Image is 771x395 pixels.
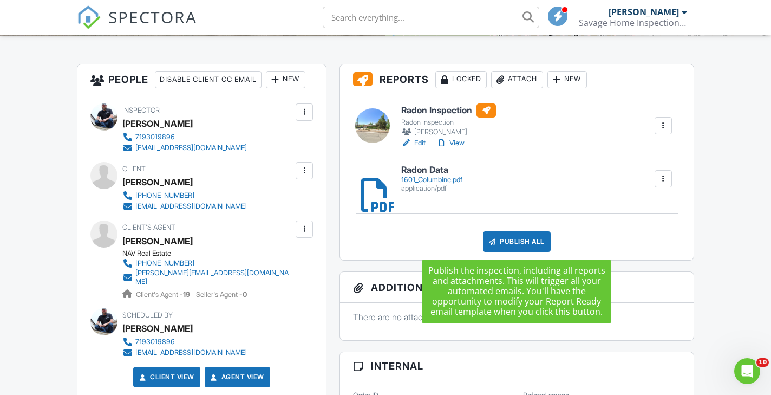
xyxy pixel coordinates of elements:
div: Locked [435,71,487,88]
a: Radon Inspection Radon Inspection [PERSON_NAME] [401,103,496,138]
span: 10 [756,358,769,367]
a: [PHONE_NUMBER] [122,190,247,201]
a: View [436,138,465,148]
a: [EMAIL_ADDRESS][DOMAIN_NAME] [122,347,247,358]
div: New [266,71,305,88]
a: [PERSON_NAME][EMAIL_ADDRESS][DOMAIN_NAME] [122,269,293,286]
div: 7193019896 [135,338,175,346]
div: Publish All [483,231,551,252]
a: Edit [401,138,426,148]
h3: People [77,64,326,95]
strong: 0 [243,290,247,299]
div: New [514,279,553,296]
div: [PHONE_NUMBER] [135,191,194,200]
a: 7193019896 [122,336,247,347]
span: Client's Agent [122,223,175,231]
span: Scheduled By [122,311,173,319]
a: [EMAIL_ADDRESS][DOMAIN_NAME] [122,201,247,212]
div: New [547,71,587,88]
h3: Reports [340,64,694,95]
a: Client View [137,372,194,383]
div: [EMAIL_ADDRESS][DOMAIN_NAME] [135,348,247,357]
a: Agent View [208,372,264,383]
span: Client [122,165,146,173]
h6: Radon Inspection [401,103,496,118]
div: 1601_Columbine.pdf [401,176,462,184]
div: 7193019896 [135,133,175,141]
a: [EMAIL_ADDRESS][DOMAIN_NAME] [122,143,247,153]
div: Disable Client CC Email [155,71,262,88]
div: [PERSON_NAME] [122,115,193,132]
iframe: Intercom live chat [734,358,760,384]
div: [PERSON_NAME] [609,7,679,17]
div: [PERSON_NAME] [122,174,193,190]
div: [EMAIL_ADDRESS][DOMAIN_NAME] [135,202,247,211]
img: The Best Home Inspection Software - Spectora [77,5,101,29]
div: [PERSON_NAME] [401,127,496,138]
span: SPECTORA [108,5,197,28]
p: There are no attachments to this inspection. [353,311,681,323]
a: [PHONE_NUMBER] [122,258,293,269]
span: Seller's Agent - [196,290,247,299]
div: NAV Real Estate [122,249,302,258]
input: Search everything... [323,7,539,28]
div: [PERSON_NAME][EMAIL_ADDRESS][DOMAIN_NAME] [135,269,293,286]
a: SPECTORA [77,15,197,37]
a: [PERSON_NAME] [122,233,193,249]
div: [PHONE_NUMBER] [135,259,194,268]
span: Inspector [122,106,160,114]
h3: Internal [340,352,694,380]
h3: Additional Documents [340,272,694,303]
a: 7193019896 [122,132,247,143]
div: [PERSON_NAME] [122,320,193,336]
div: [EMAIL_ADDRESS][DOMAIN_NAME] [135,144,247,152]
span: Client's Agent - [136,290,192,299]
div: Radon Inspection [401,118,496,127]
h6: Radon Data [401,165,462,175]
a: Radon Data 1601_Columbine.pdf application/pdf [401,165,462,193]
div: Attach [491,71,543,88]
strong: 19 [183,290,190,299]
div: application/pdf [401,184,462,193]
div: Savage Home Inspections LLC [579,17,687,28]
